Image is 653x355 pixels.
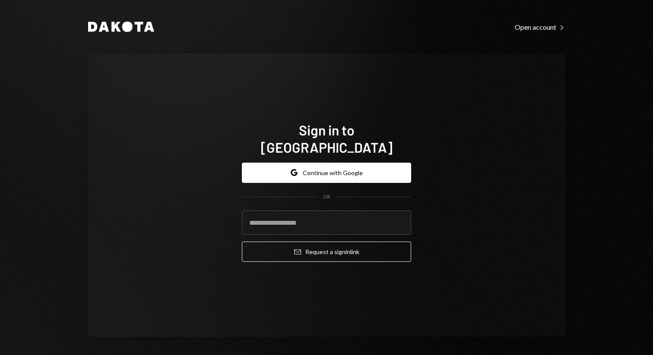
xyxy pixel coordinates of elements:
div: Open account [515,23,565,31]
button: Request a signinlink [242,242,411,262]
button: Continue with Google [242,163,411,183]
div: OR [323,193,330,201]
h1: Sign in to [GEOGRAPHIC_DATA] [242,121,411,156]
a: Open account [515,22,565,31]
